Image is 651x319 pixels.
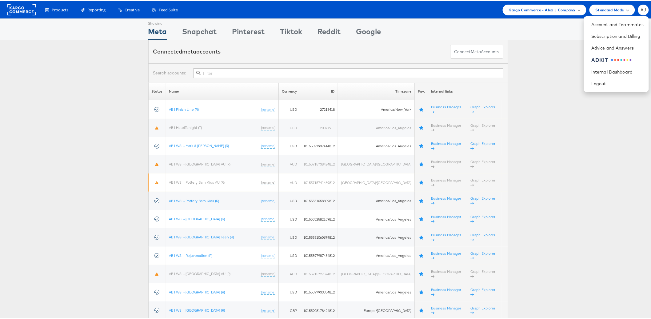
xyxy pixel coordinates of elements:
td: 10155531060679812 [300,227,338,245]
a: Graph Explorer [470,140,495,150]
span: Creative [125,6,140,12]
th: Status [148,82,166,99]
a: Logout [591,79,644,86]
a: Account and Teammates [591,20,644,26]
a: Business Manager [431,305,461,314]
th: Name [166,82,279,99]
a: Graph Explorer [470,286,495,296]
td: AUD [279,264,300,282]
a: AB | WSI - [GEOGRAPHIC_DATA] AU (R) [169,161,231,165]
a: Business Manager [431,140,461,150]
input: Filter [194,67,503,77]
a: AB | WSI - Pottery Barn Kids AU (R) [169,179,225,183]
a: Graph Explorer [470,213,495,223]
a: Business Manager [431,250,461,259]
a: (rename) [261,142,275,147]
td: USD [279,99,300,118]
a: Graph Explorer [470,122,495,131]
td: America/Los_Angeles [338,190,415,209]
span: meta [182,47,197,54]
a: Business Manager [431,103,461,113]
a: Business Manager [431,286,461,296]
a: ADKIT [591,55,644,62]
button: ConnectmetaAccounts [450,44,503,58]
td: America/Los_Angeles [338,245,415,264]
a: Graph Explorer [470,231,495,241]
span: Products [52,6,68,12]
td: 10155715727574812 [300,264,338,282]
td: 10155597987434812 [300,245,338,264]
a: (rename) [261,197,275,202]
td: America/Los_Angeles [338,209,415,227]
a: AB | WSI - [GEOGRAPHIC_DATA] Teen (R) [169,233,234,238]
td: AUD [279,172,300,190]
td: USD [279,136,300,154]
a: (rename) [261,289,275,294]
td: [GEOGRAPHIC_DATA]/[GEOGRAPHIC_DATA] [338,154,415,172]
a: Subscription and Billing [591,32,644,38]
a: (rename) [261,161,275,166]
a: Graph Explorer [470,250,495,259]
div: Pinterest [232,25,265,39]
td: 10155531058809812 [300,190,338,209]
a: (rename) [261,124,275,129]
a: AB | Finish Line (R) [169,106,199,110]
td: USD [279,245,300,264]
span: Standard Mode [596,6,624,12]
a: Graph Explorer [470,305,495,314]
td: USD [279,209,300,227]
a: Graph Explorer [470,195,495,204]
a: (rename) [261,233,275,239]
a: Business Manager [431,122,461,131]
td: [GEOGRAPHIC_DATA]/[GEOGRAPHIC_DATA] [338,172,415,190]
a: AB | WSI - Rejuvenation (R) [169,252,213,257]
div: Meta [148,25,167,39]
td: GBP [279,300,300,318]
td: 10155597933334812 [300,282,338,300]
th: Timezone [338,82,415,99]
a: (rename) [261,307,275,312]
a: Graph Explorer [470,158,495,168]
td: 27213418 [300,99,338,118]
a: Graph Explorer [470,268,495,277]
span: AJ [641,7,646,11]
span: Kargo Commerce - Alex J Company [509,6,576,12]
a: (rename) [261,252,275,257]
a: AB | HotelTonight (T) [169,124,202,129]
td: America/Los_Angeles [338,136,415,154]
td: AUD [279,154,300,172]
a: Business Manager [431,231,461,241]
a: (rename) [261,270,275,275]
span: Reporting [87,6,106,12]
td: 10155715741469812 [300,172,338,190]
a: Graph Explorer [470,177,495,186]
a: AB | WSI - Mark & [PERSON_NAME] (R) [169,142,229,147]
td: 10155908178424812 [300,300,338,318]
td: America/Los_Angeles [338,227,415,245]
td: 10155382582159812 [300,209,338,227]
div: Tiktok [280,25,302,39]
td: USD [279,227,300,245]
div: Snapchat [182,25,217,39]
a: Advice and Answers [591,44,644,50]
a: Internal Dashboard [591,68,644,74]
div: Connected accounts [153,46,221,54]
div: Google [356,25,381,39]
a: AB | WSI - [GEOGRAPHIC_DATA] (R) [169,289,225,293]
a: (rename) [261,179,275,184]
span: meta [471,48,481,54]
div: Showing [148,18,167,25]
a: Business Manager [431,195,461,204]
th: Currency [279,82,300,99]
td: USD [279,282,300,300]
div: ADKIT [591,55,608,62]
td: 10155597997414812 [300,136,338,154]
div: Reddit [318,25,341,39]
td: USD [279,190,300,209]
a: AB | WSI - [GEOGRAPHIC_DATA] (R) [169,307,225,311]
a: Business Manager [431,268,461,277]
th: ID [300,82,338,99]
span: Feed Suite [159,6,178,12]
a: Business Manager [431,158,461,168]
td: America/Los_Angeles [338,282,415,300]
